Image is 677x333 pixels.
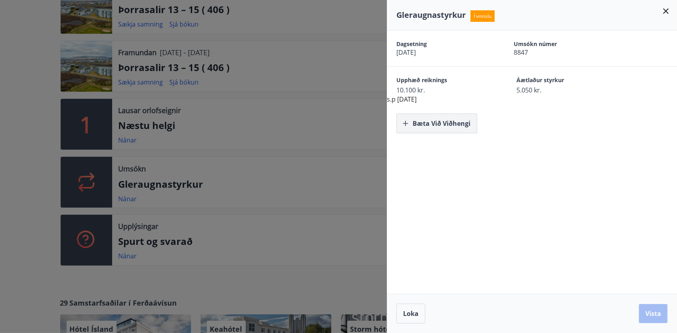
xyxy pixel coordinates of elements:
button: Bæta við viðhengi [396,114,477,133]
span: [DATE] [396,48,486,57]
span: Dagsetning [396,40,486,48]
span: Gleraugnastyrkur [396,10,466,20]
span: 10.100 kr. [396,86,489,94]
span: Áætlaður styrkur [517,76,610,86]
span: Umsókn númer [514,40,603,48]
span: 8847 [514,48,603,57]
span: Upphæð reiknings [396,76,489,86]
span: Loka [403,309,419,318]
button: Loka [396,304,425,323]
span: 5.050 kr. [517,86,610,94]
div: s.p [DATE] [387,31,677,133]
span: Í vinnslu [470,10,495,22]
